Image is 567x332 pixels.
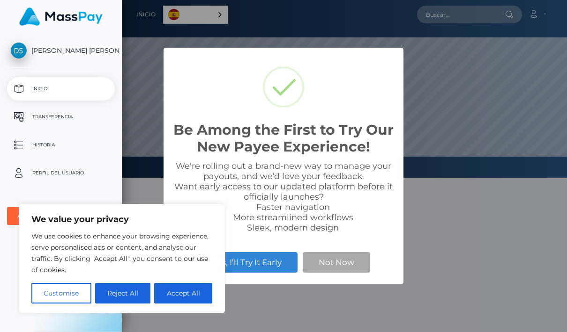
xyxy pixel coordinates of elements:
button: Acuerdos de usuario [7,207,115,225]
li: More streamlined workflows [192,212,394,223]
li: Sleek, modern design [192,223,394,233]
div: Acuerdos de usuario [17,212,94,220]
span: [PERSON_NAME] [PERSON_NAME] [7,46,115,55]
button: Customise [31,283,91,303]
p: Inicio [11,82,111,96]
p: Historia [11,138,111,152]
div: We're rolling out a brand-new way to manage your payouts, and we’d love your feedback. Want early... [173,161,394,233]
p: We value your privacy [31,214,212,225]
p: Perfil del usuario [11,166,111,180]
button: Yes, I’ll Try It Early [197,252,298,273]
li: Faster navigation [192,202,394,212]
p: Transferencia [11,110,111,124]
button: Reject All [95,283,151,303]
img: MassPay [19,7,103,26]
div: We value your privacy [19,204,225,313]
h2: Be Among the First to Try Our New Payee Experience! [173,122,394,155]
p: We use cookies to enhance your browsing experience, serve personalised ads or content, and analys... [31,231,212,275]
button: Not Now [303,252,370,273]
button: Accept All [154,283,212,303]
